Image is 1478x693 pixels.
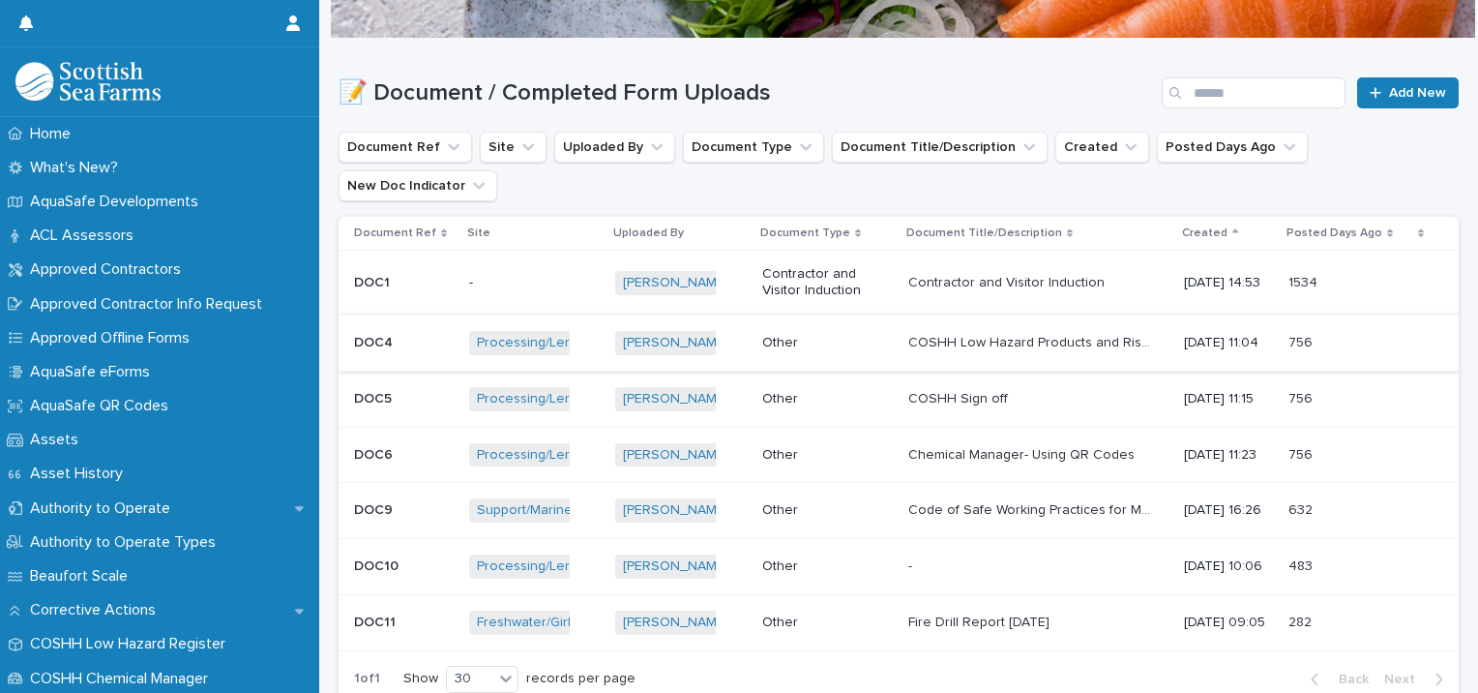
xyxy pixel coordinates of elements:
[354,498,397,519] p: DOC9
[22,226,149,245] p: ACL Assessors
[480,132,547,163] button: Site
[469,275,590,291] p: -
[354,271,394,291] p: DOC1
[908,331,1154,351] p: COSHH Low Hazard Products and Risk Assessment
[339,594,1459,650] tr: DOC11DOC11 Freshwater/Girlsta [PERSON_NAME] OtherFire Drill Report [DATE]Fire Drill Report [DATE]...
[477,391,712,407] a: Processing/Lerwick Factory (Gremista)
[339,371,1459,427] tr: DOC5DOC5 Processing/Lerwick Factory (Gremista) [PERSON_NAME] OtherCOSHH Sign offCOSHH Sign off [D...
[1288,387,1316,407] p: 756
[22,159,133,177] p: What's New?
[477,558,712,575] a: Processing/Lerwick Factory (Gremista)
[22,670,223,688] p: COSHH Chemical Manager
[1162,77,1345,108] input: Search
[1288,331,1316,351] p: 756
[908,498,1154,519] p: Code of Safe Working Practices for Merchant Seafarers (COSWP)
[354,443,397,464] p: DOC6
[762,447,883,464] p: Other
[339,251,1459,316] tr: DOC1DOC1 -[PERSON_NAME] Contractor and Visitor InductionContractor and Visitor InductionContracto...
[339,483,1459,539] tr: DOC9DOC9 Support/Marine H&S Only [PERSON_NAME] OtherCode of Safe Working Practices for Merchant S...
[1288,271,1321,291] p: 1534
[906,223,1062,244] p: Document Title/Description
[1184,391,1272,407] p: [DATE] 11:15
[22,397,184,415] p: AquaSafe QR Codes
[1286,223,1382,244] p: Posted Days Ago
[339,315,1459,371] tr: DOC4DOC4 Processing/Lerwick Factory (Gremista) [PERSON_NAME] OtherCOSHH Low Hazard Products and R...
[623,558,728,575] a: [PERSON_NAME]
[1327,673,1369,686] span: Back
[1357,77,1459,108] a: Add New
[1295,671,1376,688] button: Back
[1184,447,1272,464] p: [DATE] 11:23
[22,635,241,653] p: COSHH Low Hazard Register
[477,502,636,519] a: Support/Marine H&S Only
[354,331,397,351] p: DOC4
[1384,673,1427,686] span: Next
[1184,502,1272,519] p: [DATE] 16:26
[623,502,728,519] a: [PERSON_NAME]
[1184,335,1272,351] p: [DATE] 11:04
[762,502,883,519] p: Other
[1184,275,1272,291] p: [DATE] 14:53
[477,447,712,464] a: Processing/Lerwick Factory (Gremista)
[22,567,143,586] p: Beaufort Scale
[22,329,205,347] p: Approved Offline Forms
[762,615,883,631] p: Other
[908,555,916,575] p: -
[762,266,883,299] p: Contractor and Visitor Induction
[1288,555,1316,575] p: 483
[1184,615,1272,631] p: [DATE] 09:05
[22,295,278,314] p: Approved Contractor Info Request
[832,132,1048,163] button: Document Title/Description
[1376,671,1459,688] button: Next
[760,223,850,244] p: Document Type
[623,447,728,464] a: [PERSON_NAME]
[1389,86,1446,100] span: Add New
[683,132,824,163] button: Document Type
[22,465,138,483] p: Asset History
[1182,223,1227,244] p: Created
[1184,558,1272,575] p: [DATE] 10:06
[22,601,171,619] p: Corrective Actions
[403,671,438,687] p: Show
[908,443,1138,464] p: Chemical Manager- Using QR Codes
[22,499,186,518] p: Authority to Operate
[339,132,472,163] button: Document Ref
[15,62,161,101] img: bPIBxiqnSb2ggTQWdOVV
[22,431,94,449] p: Assets
[354,611,399,631] p: DOC11
[623,615,728,631] a: [PERSON_NAME]
[762,391,883,407] p: Other
[477,335,712,351] a: Processing/Lerwick Factory (Gremista)
[354,555,402,575] p: DOC10
[354,223,436,244] p: Document Ref
[908,387,1012,407] p: COSHH Sign off
[22,193,214,211] p: AquaSafe Developments
[467,223,490,244] p: Site
[623,275,728,291] a: [PERSON_NAME]
[1288,611,1315,631] p: 282
[22,260,196,279] p: Approved Contractors
[1157,132,1308,163] button: Posted Days Ago
[1288,443,1316,464] p: 756
[613,223,684,244] p: Uploaded By
[1288,498,1316,519] p: 632
[339,79,1154,107] h1: 📝 Document / Completed Form Uploads
[22,533,231,552] p: Authority to Operate Types
[1055,132,1149,163] button: Created
[623,335,728,351] a: [PERSON_NAME]
[908,271,1108,291] p: Contractor and Visitor Induction
[477,615,589,631] a: Freshwater/Girlsta
[339,170,497,201] button: New Doc Indicator
[526,671,636,687] p: records per page
[762,335,883,351] p: Other
[762,558,883,575] p: Other
[554,132,675,163] button: Uploaded By
[339,539,1459,595] tr: DOC10DOC10 Processing/Lerwick Factory (Gremista) [PERSON_NAME] Other-- [DATE] 10:06483483
[623,391,728,407] a: [PERSON_NAME]
[339,427,1459,483] tr: DOC6DOC6 Processing/Lerwick Factory (Gremista) [PERSON_NAME] OtherChemical Manager- Using QR Code...
[22,363,165,381] p: AquaSafe eForms
[22,125,86,143] p: Home
[447,669,493,689] div: 30
[908,611,1053,631] p: Fire Drill Report [DATE]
